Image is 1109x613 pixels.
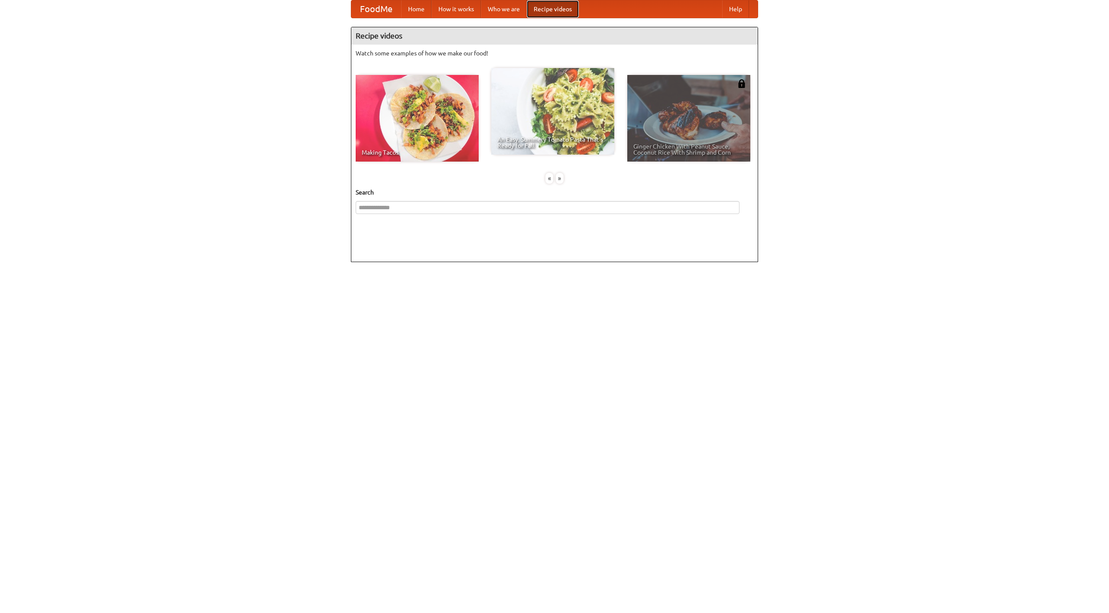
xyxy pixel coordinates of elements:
h5: Search [356,188,753,197]
span: An Easy, Summery Tomato Pasta That's Ready for Fall [497,136,608,149]
a: FoodMe [351,0,401,18]
p: Watch some examples of how we make our food! [356,49,753,58]
a: Recipe videos [527,0,579,18]
a: An Easy, Summery Tomato Pasta That's Ready for Fall [491,68,614,155]
a: Help [722,0,749,18]
span: Making Tacos [362,149,473,156]
h4: Recipe videos [351,27,758,45]
img: 483408.png [737,79,746,88]
div: « [545,173,553,184]
a: Who we are [481,0,527,18]
a: Home [401,0,431,18]
div: » [556,173,564,184]
a: Making Tacos [356,75,479,162]
a: How it works [431,0,481,18]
